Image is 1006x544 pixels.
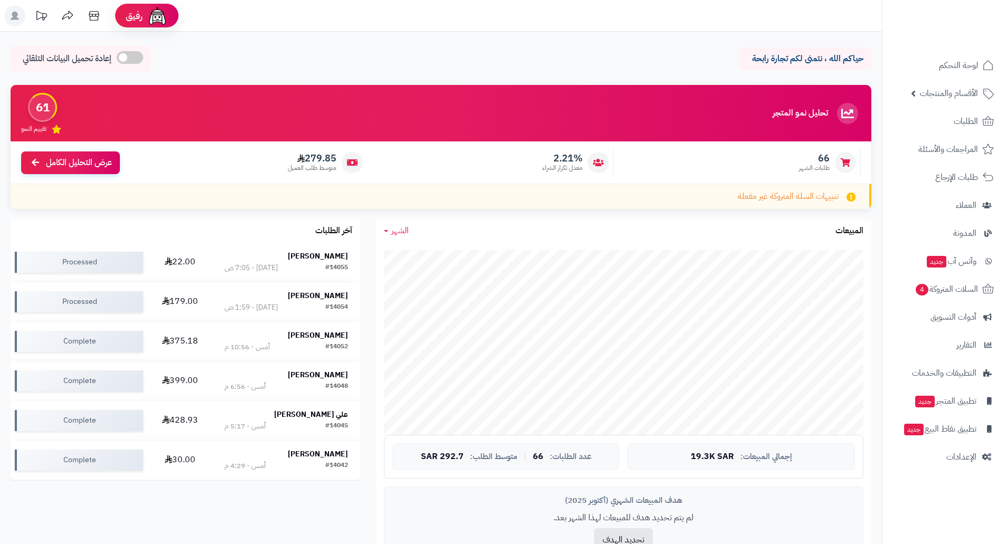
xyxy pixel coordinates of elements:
span: العملاء [956,198,976,213]
span: تطبيق المتجر [914,394,976,408]
a: التطبيقات والخدمات [889,360,1000,386]
img: ai-face.png [147,5,168,26]
strong: [PERSON_NAME] [288,330,348,341]
span: المراجعات والأسئلة [918,142,978,157]
a: أدوات التسويق [889,304,1000,330]
span: التقارير [956,338,976,352]
a: المراجعات والأسئلة [889,137,1000,162]
span: | [524,453,526,461]
a: التقارير [889,332,1000,358]
span: التطبيقات والخدمات [912,366,976,380]
a: العملاء [889,193,1000,218]
p: لم يتم تحديد هدف للمبيعات لهذا الشهر بعد. [392,512,855,524]
span: 66 [799,152,830,164]
div: Complete [15,370,143,392]
span: جديد [915,396,935,407]
strong: [PERSON_NAME] [288,251,348,262]
span: 4 [916,284,928,295]
td: 179.00 [147,282,213,321]
a: طلبات الإرجاع [889,165,1000,190]
a: السلات المتروكة4 [889,276,1000,302]
span: جديد [927,256,946,268]
strong: [PERSON_NAME] [288,290,348,301]
div: أمس - 4:29 م [224,461,266,471]
div: أمس - 5:17 م [224,421,266,432]
p: حياكم الله ، نتمنى لكم تجارة رابحة [747,53,863,65]
span: معدل تكرار الشراء [542,164,582,173]
div: Processed [15,291,143,312]
td: 428.93 [147,401,213,440]
div: Complete [15,331,143,352]
td: 375.18 [147,322,213,361]
span: المدونة [953,226,976,241]
h3: آخر الطلبات [315,226,352,236]
div: #14042 [325,461,348,471]
span: تقييم النمو [21,125,46,133]
a: الشهر [384,225,409,237]
div: أمس - 6:56 م [224,381,266,392]
a: تحديثات المنصة [28,5,54,29]
strong: [PERSON_NAME] [288,369,348,380]
span: الطلبات [954,114,978,129]
span: طلبات الإرجاع [935,170,978,185]
div: [DATE] - 7:05 ص [224,263,278,273]
span: 279.85 [288,152,336,164]
span: طلبات الشهر [799,164,830,173]
div: #14054 [325,302,348,313]
a: عرض التحليل الكامل [21,151,120,174]
div: #14048 [325,381,348,392]
td: 399.00 [147,361,213,400]
span: 292.7 SAR [421,452,464,462]
td: 30.00 [147,441,213,480]
td: 22.00 [147,243,213,282]
span: الشهر [391,224,409,237]
a: الطلبات [889,109,1000,134]
span: عدد الطلبات: [550,452,591,461]
h3: تحليل نمو المتجر [773,109,828,118]
h3: المبيعات [835,226,863,236]
span: 66 [533,452,543,462]
strong: [PERSON_NAME] [288,448,348,460]
span: إعادة تحميل البيانات التلقائي [23,53,111,65]
div: #14055 [325,263,348,273]
span: متوسط الطلب: [470,452,518,461]
div: [DATE] - 1:59 ص [224,302,278,313]
span: الأقسام والمنتجات [920,86,978,101]
span: لوحة التحكم [939,58,978,73]
span: 2.21% [542,152,582,164]
div: أمس - 10:56 م [224,342,270,352]
span: عرض التحليل الكامل [46,157,112,169]
span: السلات المتروكة [915,282,978,297]
div: Complete [15,450,143,471]
span: وآتس آب [926,254,976,269]
a: تطبيق المتجرجديد [889,388,1000,414]
div: #14052 [325,342,348,352]
img: logo-2.png [934,27,996,49]
a: وآتس آبجديد [889,249,1000,274]
div: هدف المبيعات الشهري (أكتوبر 2025) [392,495,855,506]
div: Complete [15,410,143,431]
span: رفيق [126,9,143,22]
strong: علي [PERSON_NAME] [274,409,348,420]
div: Processed [15,252,143,273]
a: تطبيق نقاط البيعجديد [889,416,1000,442]
span: الإعدادات [946,450,976,464]
span: 19.3K SAR [691,452,734,462]
a: المدونة [889,221,1000,246]
span: تطبيق نقاط البيع [903,422,976,436]
div: #14045 [325,421,348,432]
a: لوحة التحكم [889,53,1000,78]
span: إجمالي المبيعات: [740,452,792,461]
span: تنبيهات السلة المتروكة غير مفعلة [738,190,839,203]
span: جديد [904,424,924,435]
a: الإعدادات [889,444,1000,470]
span: متوسط طلب العميل [288,164,336,173]
span: أدوات التسويق [930,310,976,325]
